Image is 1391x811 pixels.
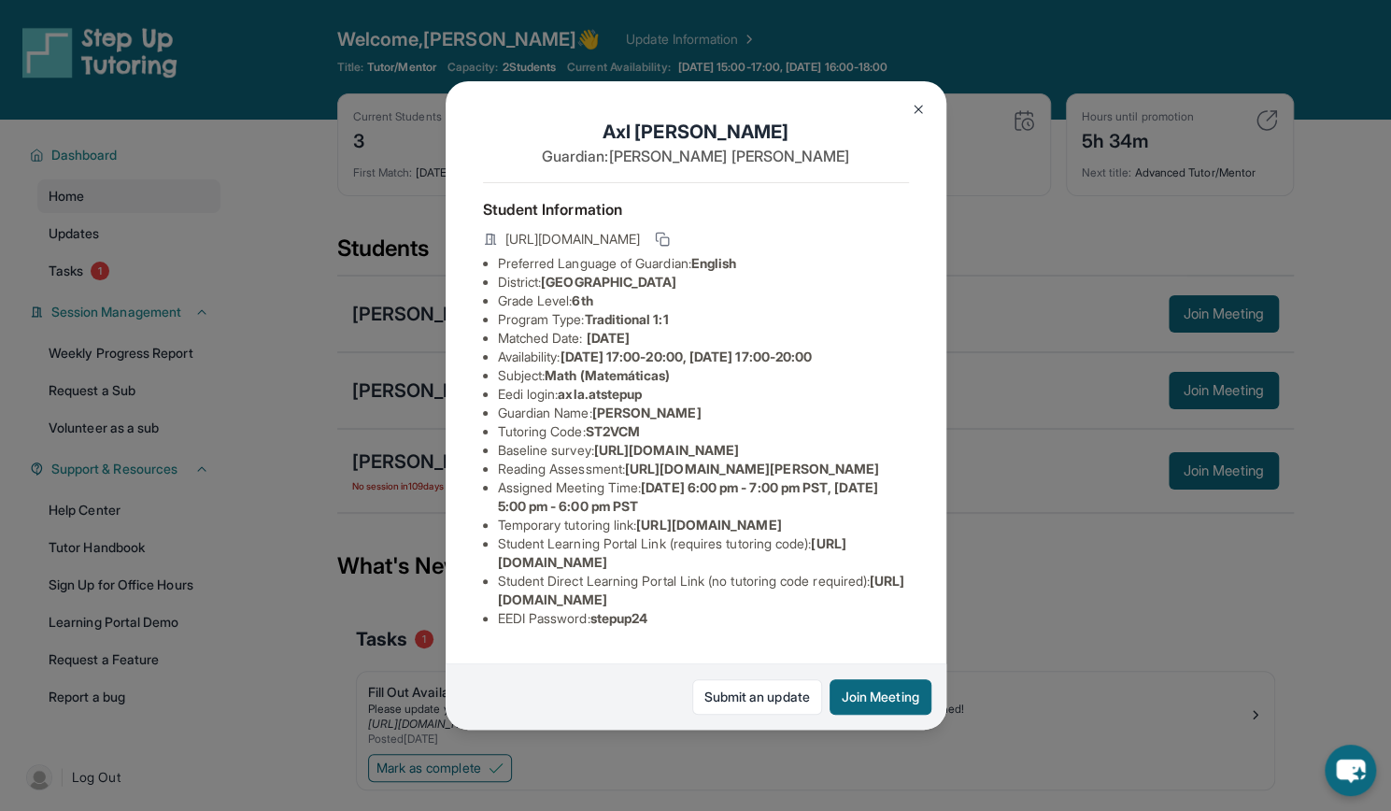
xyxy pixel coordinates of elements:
li: Program Type: [498,310,909,329]
li: Student Learning Portal Link (requires tutoring code) : [498,534,909,572]
span: [URL][DOMAIN_NAME][PERSON_NAME] [625,461,879,477]
a: Submit an update [692,679,822,715]
p: Guardian: [PERSON_NAME] [PERSON_NAME] [483,145,909,167]
li: Temporary tutoring link : [498,516,909,534]
span: Math (Matemáticas) [545,367,670,383]
span: 6th [572,292,592,308]
li: Reading Assessment : [498,460,909,478]
span: ST2VCM [586,423,640,439]
span: [DATE] 6:00 pm - 7:00 pm PST, [DATE] 5:00 pm - 6:00 pm PST [498,479,878,514]
span: axla.atstepup [558,386,642,402]
span: [PERSON_NAME] [592,405,702,420]
span: [URL][DOMAIN_NAME] [636,517,781,533]
span: [DATE] 17:00-20:00, [DATE] 17:00-20:00 [560,349,812,364]
li: Student Direct Learning Portal Link (no tutoring code required) : [498,572,909,609]
li: Guardian Name : [498,404,909,422]
li: Availability: [498,348,909,366]
li: EEDI Password : [498,609,909,628]
li: Matched Date: [498,329,909,348]
li: District: [498,273,909,292]
span: stepup24 [590,610,648,626]
span: [URL][DOMAIN_NAME] [505,230,640,249]
h4: Student Information [483,198,909,221]
li: Preferred Language of Guardian: [498,254,909,273]
li: Subject : [498,366,909,385]
span: [DATE] [587,330,630,346]
span: Traditional 1:1 [584,311,668,327]
li: Baseline survey : [498,441,909,460]
span: [GEOGRAPHIC_DATA] [541,274,676,290]
button: Join Meeting [830,679,931,715]
img: Close Icon [911,102,926,117]
span: English [691,255,737,271]
button: chat-button [1325,745,1376,796]
span: [URL][DOMAIN_NAME] [594,442,739,458]
button: Copy link [651,228,674,250]
li: Grade Level: [498,292,909,310]
li: Eedi login : [498,385,909,404]
li: Assigned Meeting Time : [498,478,909,516]
li: Tutoring Code : [498,422,909,441]
h1: Axl [PERSON_NAME] [483,119,909,145]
